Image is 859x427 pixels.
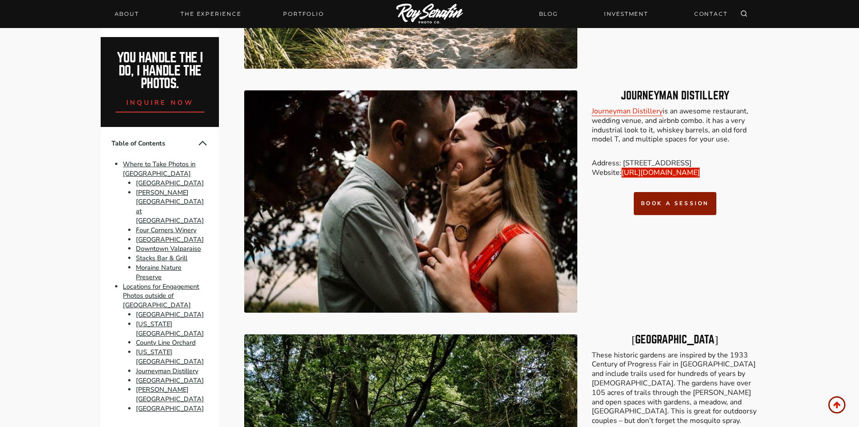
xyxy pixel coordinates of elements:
a: Journeyman Distillery [136,366,198,375]
a: County Line Orchard [136,338,195,347]
a: Moraine Nature Preserve [136,263,181,282]
a: Scroll to top [828,396,845,413]
p: These historic gardens are inspired by the 1933 Century of Progress Fair in [GEOGRAPHIC_DATA] and... [592,351,758,426]
span: inquire now [126,98,194,107]
a: Portfolio [278,8,329,20]
a: [GEOGRAPHIC_DATA] [136,235,204,244]
nav: Primary Navigation [109,8,330,20]
img: Where to take Engagement Photos in Northwest Indiana 13 [244,90,577,313]
a: [GEOGRAPHIC_DATA] [136,178,204,188]
a: About [109,8,144,20]
a: Locations for Engagement Photos outside of [GEOGRAPHIC_DATA] [123,282,199,310]
a: CONTACT [689,6,733,22]
a: [GEOGRAPHIC_DATA] [136,404,204,413]
span: Table of Contents [111,139,197,148]
a: Where to Take Photos in [GEOGRAPHIC_DATA] [123,160,195,178]
a: [US_STATE][GEOGRAPHIC_DATA] [136,347,204,366]
nav: Secondary Navigation [534,6,733,22]
h3: Journeyman Distillery [592,90,758,101]
a: [URL][DOMAIN_NAME] [622,168,700,178]
a: THE EXPERIENCE [175,8,246,20]
p: is an awesome restaurant, wedding venue, and airbnb combo. it has a very industrial look to it, w... [592,107,758,144]
a: Stacks Bar & Grill [136,253,187,263]
button: View Search Form [738,8,750,20]
h2: You handle the i do, I handle the photos. [111,52,209,90]
h3: [GEOGRAPHIC_DATA] [592,334,758,345]
span: book a session [641,200,709,207]
a: Journeyman Distillery [592,106,663,116]
a: Four Corners Winery [136,225,196,235]
a: [GEOGRAPHIC_DATA] [136,376,204,385]
a: inquire now [116,90,205,113]
a: [GEOGRAPHIC_DATA] [136,310,204,319]
button: Collapse Table of Contents [197,138,208,149]
a: INVESTMENT [599,6,654,22]
img: Logo of Roy Serafin Photo Co., featuring stylized text in white on a light background, representi... [396,4,463,25]
a: [PERSON_NAME][GEOGRAPHIC_DATA] [136,385,204,404]
a: book a session [634,192,716,215]
a: [US_STATE][GEOGRAPHIC_DATA] [136,319,204,338]
a: Downtown Valparaiso [136,244,201,253]
a: [PERSON_NAME][GEOGRAPHIC_DATA] at [GEOGRAPHIC_DATA] [136,188,204,225]
p: Address: [STREET_ADDRESS] Website: [592,159,758,178]
nav: Table of Contents [101,127,219,424]
a: BLOG [534,6,563,22]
